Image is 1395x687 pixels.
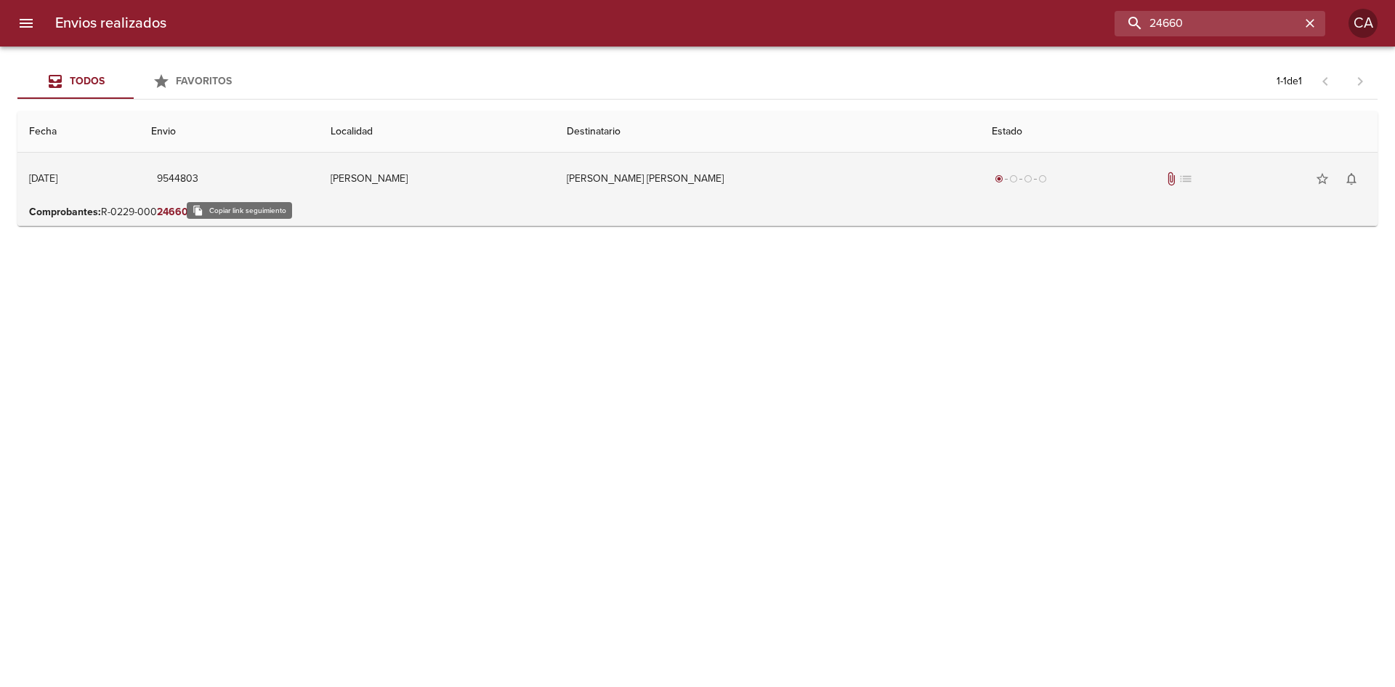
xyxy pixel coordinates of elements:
span: Todos [70,75,105,87]
h6: Envios realizados [55,12,166,35]
span: radio_button_unchecked [1038,174,1047,183]
div: CA [1348,9,1378,38]
div: Tabs Envios [17,64,250,99]
span: radio_button_checked [995,174,1003,183]
th: Estado [980,111,1378,153]
button: Agregar a favoritos [1308,164,1337,193]
table: Tabla de envíos del cliente [17,111,1378,226]
input: buscar [1115,11,1301,36]
span: notifications_none [1344,172,1359,186]
b: Comprobantes : [29,206,101,218]
td: [PERSON_NAME] [PERSON_NAME] [555,153,979,205]
p: 1 - 1 de 1 [1277,74,1302,89]
th: Destinatario [555,111,979,153]
div: [DATE] [29,172,57,185]
span: No tiene pedido asociado [1178,172,1193,186]
span: 9544803 [157,170,198,188]
span: Favoritos [176,75,232,87]
em: 24660 [157,206,188,218]
td: [PERSON_NAME] [319,153,555,205]
p: R-0229-000 [29,205,1366,220]
button: Activar notificaciones [1337,164,1366,193]
span: radio_button_unchecked [1024,174,1032,183]
button: 9544803 [151,166,204,193]
button: menu [9,6,44,41]
th: Fecha [17,111,139,153]
div: Abrir información de usuario [1348,9,1378,38]
span: star_border [1315,172,1330,186]
th: Envio [139,111,320,153]
span: radio_button_unchecked [1009,174,1018,183]
span: Tiene documentos adjuntos [1164,172,1178,186]
th: Localidad [319,111,555,153]
div: Generado [992,172,1050,186]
